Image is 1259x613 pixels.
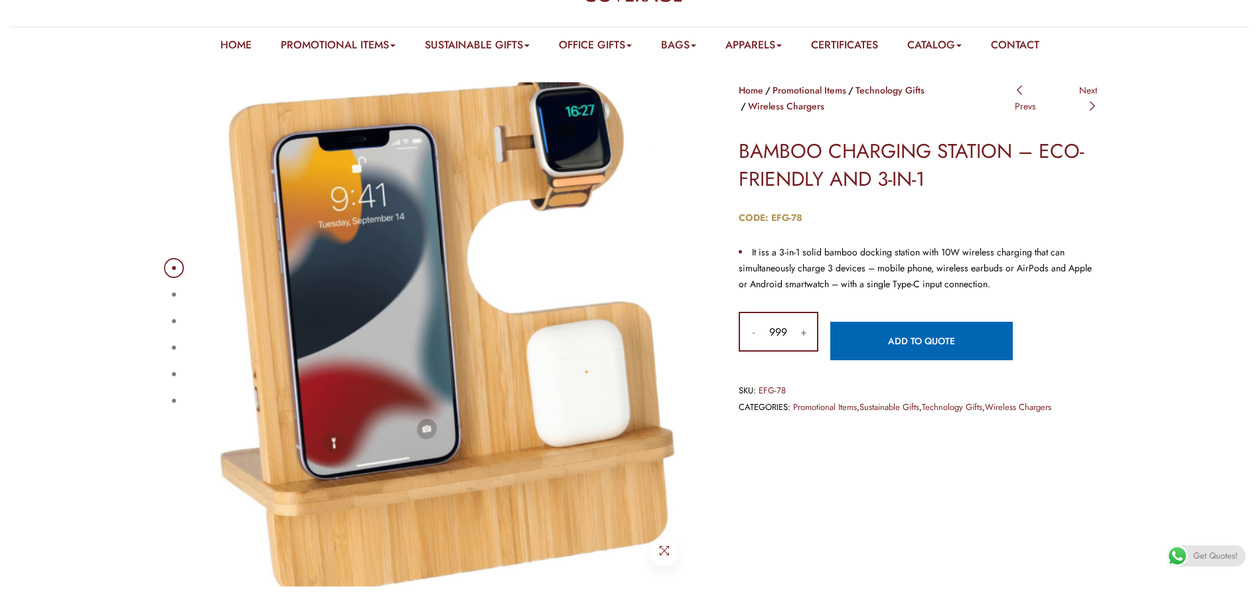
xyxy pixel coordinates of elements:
input: Product quantity [767,313,790,350]
span: Next [1079,84,1097,97]
a: Certificates [811,37,878,58]
a: Catalog [907,37,962,58]
strong: CODE: EFG-78 [739,211,802,224]
nav: Posts [1015,82,1097,114]
span: It iss a 3-in-1 solid bamboo docking station with 10W wireless charging that can simultaneously c... [739,245,1092,291]
span: SKU: [739,384,756,397]
a: Prevs [1015,84,1036,113]
button: 1 of 6 [172,266,176,270]
span: Get Quotes! [1193,545,1238,567]
a: Promotional Items [793,401,857,413]
a: Technology Gifts [855,84,925,97]
a: Promotional Items [281,37,396,58]
a: Wireless Chargers [748,100,824,113]
a: Apparels [725,37,782,58]
a: Technology Gifts [922,401,982,413]
button: 5 of 6 [172,372,176,376]
span: Prevs [1015,100,1036,113]
a: Sustainable Gifts [859,401,919,413]
span: , , , [739,400,1097,415]
input: - [740,313,767,350]
button: 2 of 6 [172,293,176,297]
button: 6 of 6 [172,399,176,403]
button: 3 of 6 [172,319,176,323]
a: Bags [661,37,696,58]
a: Home [739,84,763,97]
a: Office Gifts [559,37,632,58]
span: Categories: [739,401,790,413]
span: EFG-78 [759,384,786,397]
a: Home [220,37,252,58]
a: Next [1079,84,1097,113]
a: Wireless Chargers [985,401,1051,413]
a: Contact [991,37,1039,58]
a: Promotional Items [773,84,846,97]
button: 4 of 6 [172,346,176,350]
input: + [790,313,817,350]
img: ECF-78-sustainable-coverage-6 [195,82,700,586]
a: Sustainable Gifts [425,37,530,58]
h1: BAMBOO CHARGING STATION – ECO-FRIENDLY AND 3-IN-1 [739,137,1097,193]
a: Add to quote [830,322,1013,360]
